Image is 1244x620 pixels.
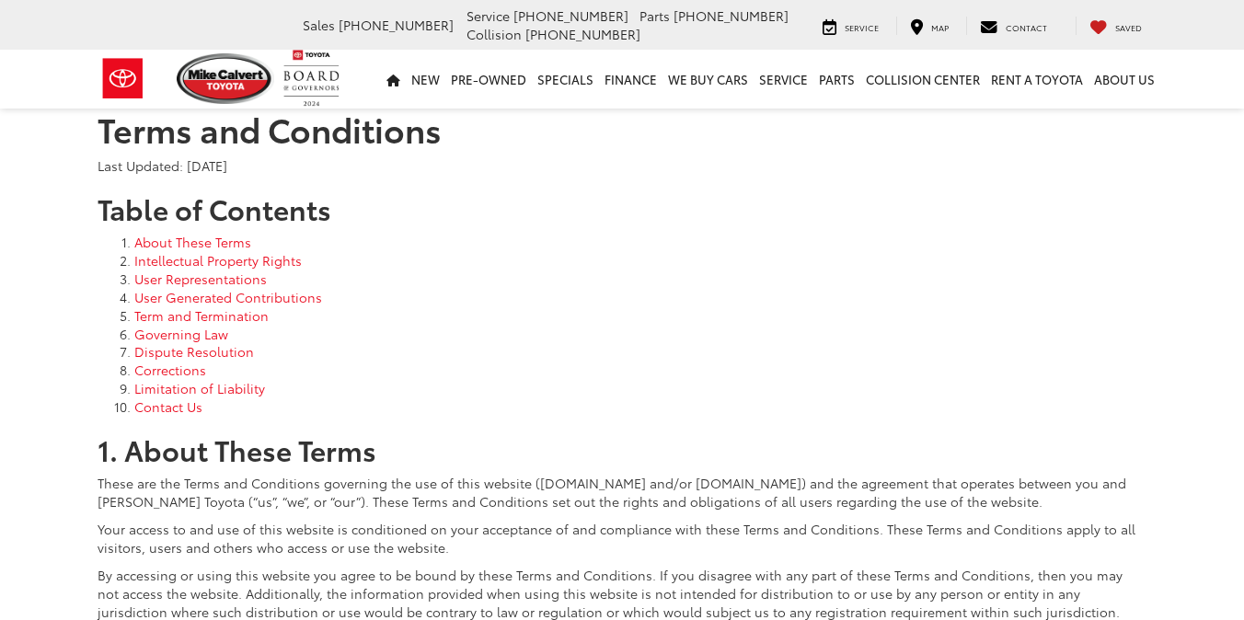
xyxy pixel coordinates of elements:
[754,50,813,109] a: Service
[599,50,662,109] a: Finance
[134,361,206,379] a: Corrections
[98,520,1146,557] p: Your access to and use of this website is conditioned on your acceptance of and compliance with t...
[931,21,949,33] span: Map
[445,50,532,109] a: Pre-Owned
[466,25,522,43] span: Collision
[303,16,335,34] span: Sales
[134,306,269,325] a: Term and Termination
[1115,21,1142,33] span: Saved
[1088,50,1160,109] a: About Us
[98,434,1146,465] h2: 1. About These Terms
[177,53,274,104] img: Mike Calvert Toyota
[985,50,1088,109] a: Rent a Toyota
[525,25,640,43] span: [PHONE_NUMBER]
[134,397,202,416] a: Contact Us
[134,233,251,251] a: About These Terms
[134,325,228,343] a: Governing Law
[1076,17,1156,35] a: My Saved Vehicles
[513,6,628,25] span: [PHONE_NUMBER]
[134,270,267,288] a: User Representations
[381,50,406,109] a: Home
[88,49,157,109] img: Toyota
[1006,21,1047,33] span: Contact
[134,288,322,306] a: User Generated Contributions
[406,50,445,109] a: New
[98,110,1146,147] h1: Terms and Conditions
[532,50,599,109] a: Specials
[639,6,670,25] span: Parts
[809,17,893,35] a: Service
[98,156,227,175] span: Last Updated: [DATE]
[98,474,1146,511] p: These are the Terms and Conditions governing the use of this website ([DOMAIN_NAME] and/or [DOMAI...
[134,379,265,397] a: Limitation of Liability
[813,50,860,109] a: Parts
[662,50,754,109] a: WE BUY CARS
[896,17,962,35] a: Map
[98,193,1146,224] h2: Table of Contents
[860,50,985,109] a: Collision Center
[466,6,510,25] span: Service
[674,6,789,25] span: [PHONE_NUMBER]
[966,17,1061,35] a: Contact
[134,342,254,361] a: Dispute Resolution
[339,16,454,34] span: [PHONE_NUMBER]
[134,251,302,270] a: Intellectual Property Rights
[845,21,879,33] span: Service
